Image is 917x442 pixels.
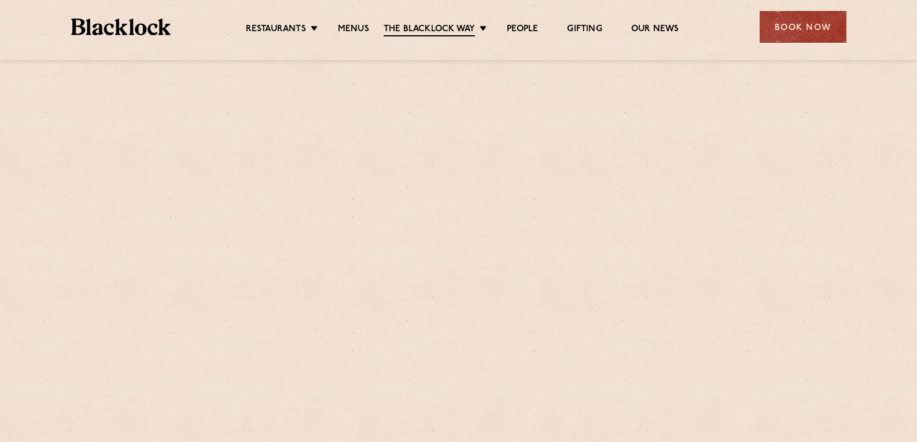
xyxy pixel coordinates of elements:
a: People [507,24,538,35]
a: Gifting [567,24,602,35]
a: Restaurants [246,24,306,35]
a: The Blacklock Way [384,24,475,36]
img: BL_Textured_Logo-footer-cropped.svg [71,18,171,35]
a: Menus [338,24,369,35]
a: Our News [631,24,679,35]
div: Book Now [760,11,846,43]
